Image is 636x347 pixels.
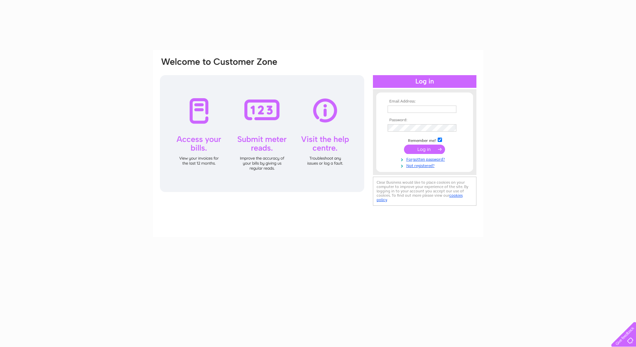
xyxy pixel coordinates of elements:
a: Not registered? [388,162,463,168]
td: Remember me? [386,137,463,143]
th: Email Address: [386,99,463,104]
a: Forgotten password? [388,156,463,162]
a: cookies policy [377,193,463,202]
th: Password: [386,118,463,123]
input: Submit [404,145,445,154]
div: Clear Business would like to place cookies on your computer to improve your experience of the sit... [373,177,476,206]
